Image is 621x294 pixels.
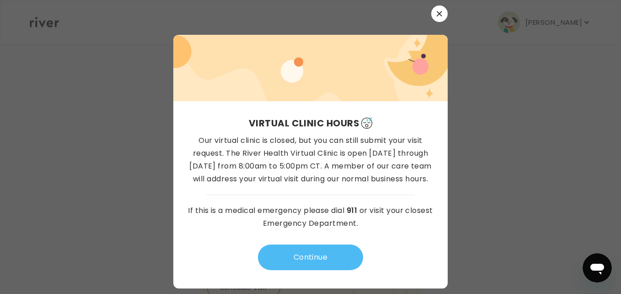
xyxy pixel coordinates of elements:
[188,204,433,230] p: If this is a medical emergency please dial or visit your closest Emergency Department.
[347,205,357,216] a: 911
[188,134,433,185] p: Our virtual clinic is closed, but you can still submit your visit request. The River Health Virtu...
[583,253,612,283] iframe: Button to launch messaging window
[249,116,373,131] h3: Virtual Clinic Hours
[258,245,363,270] button: Continue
